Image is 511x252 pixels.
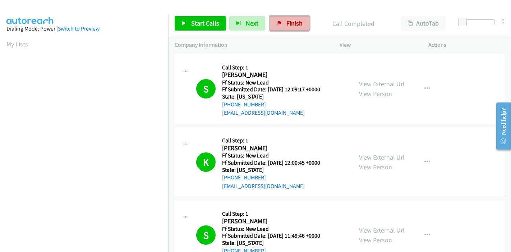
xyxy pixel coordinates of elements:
a: Finish [270,16,309,31]
div: Dialing Mode: Power | [6,24,162,33]
p: Company Information [175,41,327,49]
span: Start Calls [191,19,219,27]
a: [PHONE_NUMBER] [222,101,266,108]
p: Actions [429,41,505,49]
h5: State: [US_STATE] [222,93,329,100]
a: [EMAIL_ADDRESS][DOMAIN_NAME] [222,109,305,116]
a: View External Url [359,80,405,88]
a: View Person [359,163,392,171]
button: Next [229,16,265,31]
a: View External Url [359,226,405,234]
h5: Ff Submitted Date: [DATE] 12:09:17 +0000 [222,86,329,93]
iframe: Resource Center [491,97,511,155]
h5: Call Step: 1 [222,64,329,71]
a: View External Url [359,153,405,161]
h5: Ff Status: New Lead [222,152,329,159]
p: Call Completed [319,19,388,28]
a: View Person [359,236,392,244]
span: Next [246,19,258,27]
h5: State: [US_STATE] [222,239,344,247]
div: 0 [501,16,505,26]
h1: S [196,225,216,245]
h5: State: [US_STATE] [222,166,329,174]
h1: S [196,79,216,98]
p: View [340,41,416,49]
a: [EMAIL_ADDRESS][DOMAIN_NAME] [222,183,305,189]
h2: [PERSON_NAME] [222,217,329,225]
h5: Ff Submitted Date: [DATE] 12:00:45 +0000 [222,159,329,166]
h5: Call Step: 1 [222,137,329,144]
span: Finish [286,19,303,27]
a: My Lists [6,40,28,48]
h5: Ff Status: New Lead [222,225,344,233]
a: View Person [359,90,392,98]
h5: Call Step: 1 [222,210,344,217]
a: [PHONE_NUMBER] [222,174,266,181]
a: Switch to Preview [58,25,100,32]
h1: K [196,152,216,172]
h5: Ff Submitted Date: [DATE] 11:49:46 +0000 [222,232,344,239]
h2: [PERSON_NAME] [222,144,329,152]
h2: [PERSON_NAME] [222,71,329,79]
a: Start Calls [175,16,226,31]
h5: Ff Status: New Lead [222,79,329,86]
div: Delay between calls (in seconds) [462,19,495,25]
button: AutoTab [401,16,446,31]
